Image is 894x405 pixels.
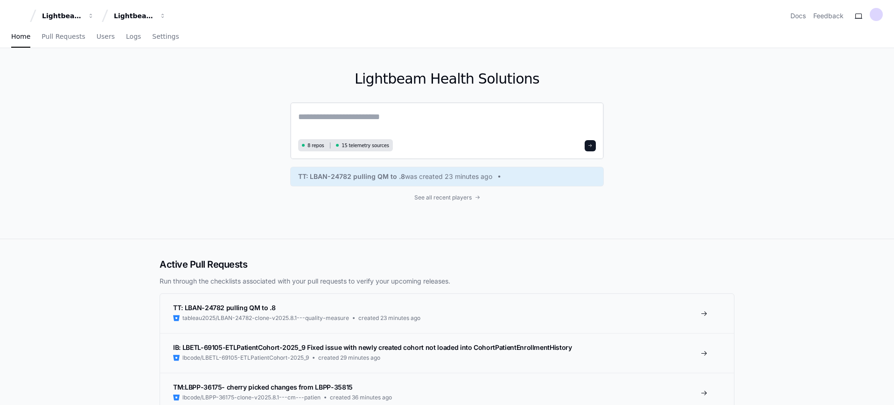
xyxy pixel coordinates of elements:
[405,172,492,181] span: was created 23 minutes ago
[160,258,734,271] h2: Active Pull Requests
[173,304,275,312] span: TT: LBAN-24782 pulling QM to .8
[290,194,604,201] a: See all recent players
[307,142,324,149] span: 8 repos
[330,394,392,401] span: created 36 minutes ago
[813,11,844,21] button: Feedback
[173,383,353,391] span: TM:LBPP-36175- cherry picked changes from LBPP-35815
[298,172,405,181] span: TT: LBAN-24782 pulling QM to .8
[114,11,154,21] div: Lightbeam Health Solutions
[298,172,596,181] a: TT: LBAN-24782 pulling QM to .8was created 23 minutes ago
[414,194,472,201] span: See all recent players
[97,26,115,48] a: Users
[790,11,806,21] a: Docs
[152,34,179,39] span: Settings
[160,333,734,373] a: IB: LBETL-69105-ETLPatientCohort-2025_9 Fixed issue with newly created cohort not loaded into Coh...
[152,26,179,48] a: Settings
[290,71,604,87] h1: Lightbeam Health Solutions
[42,26,85,48] a: Pull Requests
[38,7,98,24] button: Lightbeam Health
[42,34,85,39] span: Pull Requests
[42,11,82,21] div: Lightbeam Health
[126,26,141,48] a: Logs
[160,294,734,333] a: TT: LBAN-24782 pulling QM to .8tableau2025/LBAN-24782-clone-v2025.8.1---quality-measurecreated 23...
[11,26,30,48] a: Home
[182,394,321,401] span: lbcode/LBPP-36175-clone-v2025.8.1---cm---patien
[342,142,389,149] span: 15 telemetry sources
[358,314,420,322] span: created 23 minutes ago
[126,34,141,39] span: Logs
[11,34,30,39] span: Home
[97,34,115,39] span: Users
[110,7,170,24] button: Lightbeam Health Solutions
[318,354,380,362] span: created 29 minutes ago
[160,277,734,286] p: Run through the checklists associated with your pull requests to verify your upcoming releases.
[182,314,349,322] span: tableau2025/LBAN-24782-clone-v2025.8.1---quality-measure
[173,343,572,351] span: IB: LBETL-69105-ETLPatientCohort-2025_9 Fixed issue with newly created cohort not loaded into Coh...
[182,354,309,362] span: lbcode/LBETL-69105-ETLPatientCohort-2025_9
